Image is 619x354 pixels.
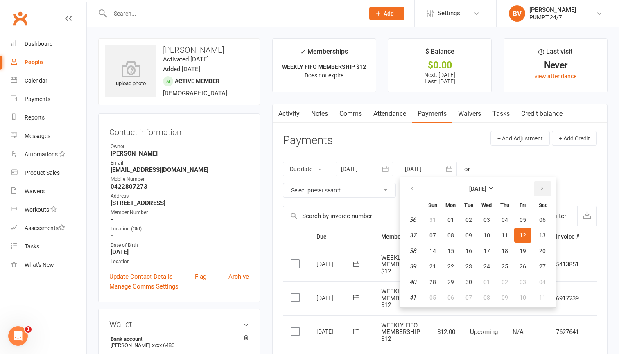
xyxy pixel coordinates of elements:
[25,59,43,65] div: People
[532,212,553,227] button: 06
[25,225,65,231] div: Assessments
[539,216,546,223] span: 06
[111,176,249,183] div: Mobile Number
[465,248,472,254] span: 16
[549,315,587,349] td: 7627641
[442,212,459,227] button: 01
[478,228,495,243] button: 10
[11,35,86,53] a: Dashboard
[520,279,526,285] span: 03
[300,48,305,56] i: ✓
[496,228,513,243] button: 11
[447,216,454,223] span: 01
[520,232,526,239] span: 12
[514,212,531,227] button: 05
[464,202,473,208] small: Tuesday
[460,212,477,227] button: 02
[334,104,368,123] a: Comms
[496,244,513,258] button: 18
[105,61,156,88] div: upload photo
[25,96,50,102] div: Payments
[25,188,45,194] div: Waivers
[111,143,249,151] div: Owner
[514,244,531,258] button: 19
[228,272,249,282] a: Archive
[478,244,495,258] button: 17
[460,228,477,243] button: 09
[509,5,525,22] div: BV
[11,108,86,127] a: Reports
[152,342,174,348] span: xxxx 6480
[539,248,546,254] span: 20
[381,288,420,309] span: WEEKLY FIFO MEMBERSHIP $12
[111,150,249,157] strong: [PERSON_NAME]
[283,162,328,176] button: Due date
[11,182,86,201] a: Waivers
[465,263,472,270] span: 23
[10,8,30,29] a: Clubworx
[111,159,249,167] div: Email
[460,244,477,258] button: 16
[25,169,60,176] div: Product Sales
[538,46,572,61] div: Last visit
[163,90,227,97] span: [DEMOGRAPHIC_DATA]
[429,216,436,223] span: 31
[514,259,531,274] button: 26
[514,290,531,305] button: 10
[424,244,441,258] button: 14
[460,275,477,289] button: 30
[483,279,490,285] span: 01
[11,201,86,219] a: Workouts
[25,326,32,333] span: 1
[515,104,568,123] a: Credit balance
[25,114,45,121] div: Reports
[409,232,416,239] em: 37
[395,61,484,70] div: $0.00
[532,228,553,243] button: 13
[108,8,359,19] input: Search...
[465,232,472,239] span: 09
[511,61,600,70] div: Never
[111,209,249,216] div: Member Number
[539,232,546,239] span: 13
[195,272,206,282] a: Flag
[442,228,459,243] button: 08
[532,259,553,274] button: 27
[442,259,459,274] button: 22
[429,248,436,254] span: 14
[464,164,470,174] div: or
[487,104,515,123] a: Tasks
[502,263,508,270] span: 25
[111,199,249,207] strong: [STREET_ADDRESS]
[25,262,54,268] div: What's New
[11,127,86,145] a: Messages
[537,206,577,226] button: Filter
[452,104,487,123] a: Waivers
[409,216,416,223] em: 36
[429,294,436,301] span: 05
[532,290,553,305] button: 11
[11,219,86,237] a: Assessments
[529,14,576,21] div: PUMPT 24/7
[175,78,219,84] span: Active member
[11,90,86,108] a: Payments
[11,72,86,90] a: Calendar
[282,63,366,70] strong: WEEKLY FIFO MEMBERSHIP $12
[409,278,416,286] em: 40
[409,247,416,255] em: 38
[520,248,526,254] span: 19
[478,259,495,274] button: 24
[283,134,333,147] h3: Payments
[300,46,348,61] div: Memberships
[111,183,249,190] strong: 0422807273
[395,72,484,85] p: Next: [DATE] Last: [DATE]
[465,294,472,301] span: 07
[470,328,498,336] span: Upcoming
[424,212,441,227] button: 31
[442,290,459,305] button: 06
[429,279,436,285] span: 28
[478,212,495,227] button: 03
[442,275,459,289] button: 29
[11,256,86,274] a: What's New
[520,263,526,270] span: 26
